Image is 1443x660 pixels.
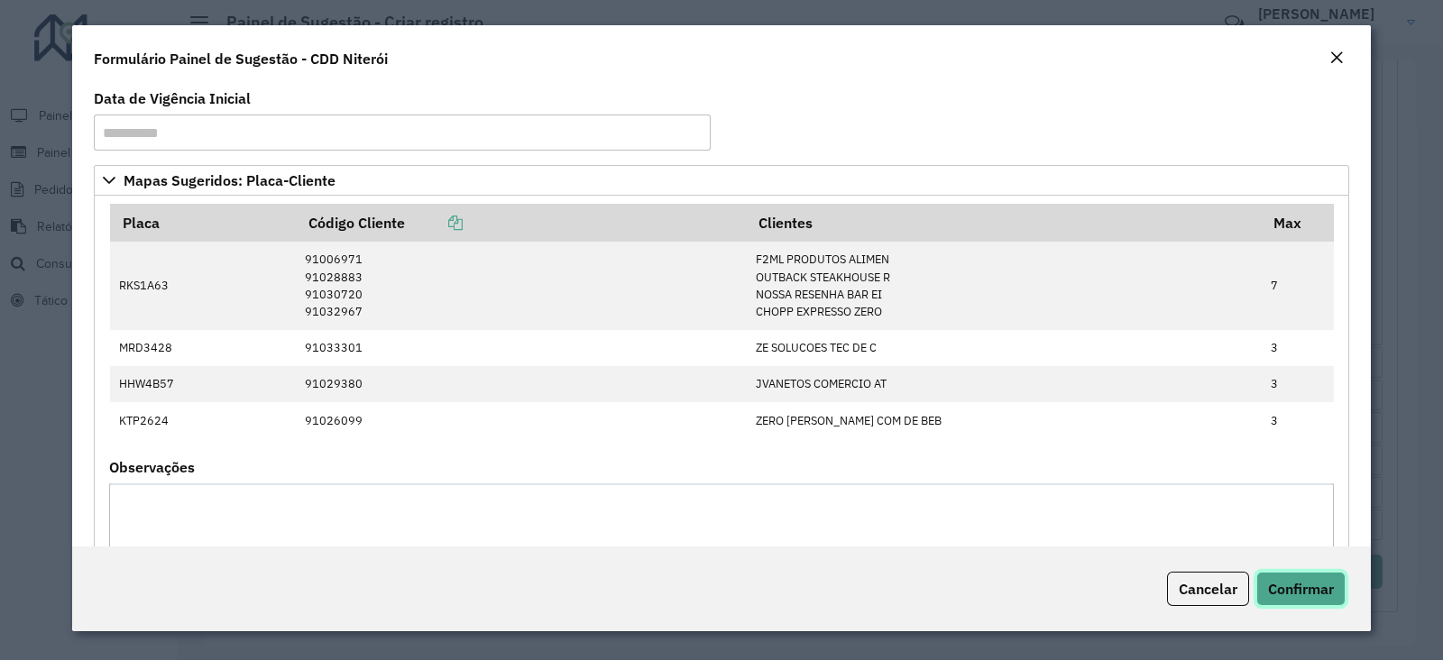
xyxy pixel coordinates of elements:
[1262,330,1334,366] td: 3
[1167,572,1249,606] button: Cancelar
[94,196,1349,659] div: Mapas Sugeridos: Placa-Cliente
[746,204,1261,242] th: Clientes
[746,366,1261,402] td: JVANETOS COMERCIO AT
[110,330,296,366] td: MRD3428
[1262,402,1334,438] td: 3
[296,402,746,438] td: 91026099
[94,87,251,109] label: Data de Vigência Inicial
[746,402,1261,438] td: ZERO [PERSON_NAME] COM DE BEB
[1256,572,1346,606] button: Confirmar
[1329,50,1344,65] em: Fechar
[94,48,388,69] h4: Formulário Painel de Sugestão - CDD Niterói
[110,402,296,438] td: KTP2624
[296,242,746,329] td: 91006971 91028883 91030720 91032967
[110,242,296,329] td: RKS1A63
[1262,204,1334,242] th: Max
[1179,580,1237,598] span: Cancelar
[110,204,296,242] th: Placa
[124,173,335,188] span: Mapas Sugeridos: Placa-Cliente
[746,242,1261,329] td: F2ML PRODUTOS ALIMEN OUTBACK STEAKHOUSE R NOSSA RESENHA BAR EI CHOPP EXPRESSO ZERO
[1262,366,1334,402] td: 3
[296,366,746,402] td: 91029380
[296,204,746,242] th: Código Cliente
[109,456,195,478] label: Observações
[110,366,296,402] td: HHW4B57
[1324,47,1349,70] button: Close
[1268,580,1334,598] span: Confirmar
[296,330,746,366] td: 91033301
[405,214,463,232] a: Copiar
[746,330,1261,366] td: ZE SOLUCOES TEC DE C
[1262,242,1334,329] td: 7
[94,165,1349,196] a: Mapas Sugeridos: Placa-Cliente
